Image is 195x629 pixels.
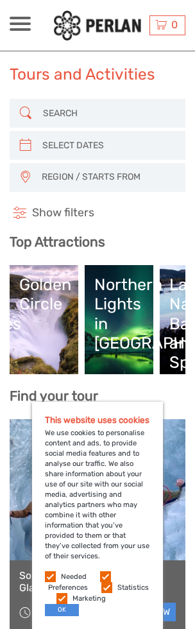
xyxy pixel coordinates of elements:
span: 0 [169,19,180,31]
h1: Tours and Activities [10,65,155,83]
b: Find your tour [10,388,98,404]
label: Preferences [48,583,88,593]
a: Solheimajokull 3h Easy Level Glacier Hike [19,570,176,594]
div: Golden Circle [19,275,69,313]
button: OK [45,604,79,616]
input: SELECT DATES [37,135,179,156]
h5: This website uses cookies [45,415,150,425]
b: Top Attractions [10,234,105,250]
span: Show filters [32,205,94,221]
div: We use cookies to personalise content and ads, to provide social media features and to analyse ou... [32,402,163,629]
div: Northern Lights in [GEOGRAPHIC_DATA] [94,275,144,352]
input: SEARCH [38,103,179,124]
button: REGION / STARTS FROM [36,167,179,187]
h4: Show filters [10,205,185,221]
img: 288-6a22670a-0f57-43d8-a107-52fbc9b92f2c_logo_small.jpg [54,10,142,40]
label: Marketing [72,594,106,604]
label: Statistics [117,583,149,593]
label: Needed [61,572,87,582]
